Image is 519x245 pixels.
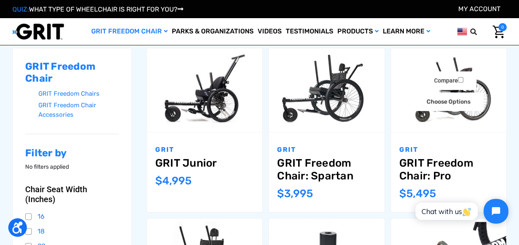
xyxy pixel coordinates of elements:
a: 16 [25,210,119,223]
img: GRIT All-Terrain Wheelchair and Mobility Equipment [12,23,64,40]
a: GRIT Junior,$4,995.00 [147,48,262,132]
a: GRIT Freedom Chair: Spartan,$3,995.00 [269,48,384,132]
a: Choose Options [413,92,483,111]
a: Cart with 0 items [486,23,507,40]
img: GRIT Freedom Chair Pro: the Pro model shown including contoured Invacare Matrx seatback, Spinergy... [391,52,506,128]
img: GRIT Freedom Chair: Spartan [269,52,384,128]
span: Chair Seat Width (Inches) [25,184,112,204]
input: Compare [458,77,463,82]
a: Parks & Organizations [170,18,256,45]
h2: Filter by [25,147,119,159]
p: No filters applied [25,163,119,171]
a: Testimonials [284,18,335,45]
a: Account [458,5,500,13]
span: 0 [498,23,507,31]
span: QUIZ: [12,5,29,13]
h2: GRIT Freedom Chair [25,61,119,85]
a: Videos [256,18,284,45]
p: GRIT [399,145,498,155]
p: GRIT [277,145,376,155]
a: Products [335,18,381,45]
span: $4,995 [155,174,192,187]
a: GRIT Freedom Chair: Pro,$5,495.00 [391,48,506,132]
img: us.png [457,26,467,37]
a: GRIT Freedom Chair: Spartan,$3,995.00 [277,157,376,182]
span: $3,995 [277,187,313,200]
a: GRIT Freedom Chair Accessories [38,99,119,120]
a: QUIZ:WHAT TYPE OF WHEELCHAIR IS RIGHT FOR YOU? [12,5,183,13]
a: GRIT Junior,$4,995.00 [155,157,254,170]
a: 18 [25,225,119,238]
img: Cart [493,26,505,38]
button: Chair Seat Width (Inches) [25,184,119,204]
img: GRIT Junior: GRIT Freedom Chair all terrain wheelchair engineered specifically for kids [147,52,262,128]
a: GRIT Freedom Chair [89,18,170,45]
p: GRIT [155,145,254,155]
a: GRIT Freedom Chairs [38,88,119,100]
label: Compare [421,71,476,90]
a: GRIT Freedom Chair: Pro,$5,495.00 [399,157,498,182]
a: Learn More [381,18,432,45]
input: Search [474,23,486,40]
iframe: Tidio Chat [406,192,515,231]
span: $5,495 [399,187,436,200]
